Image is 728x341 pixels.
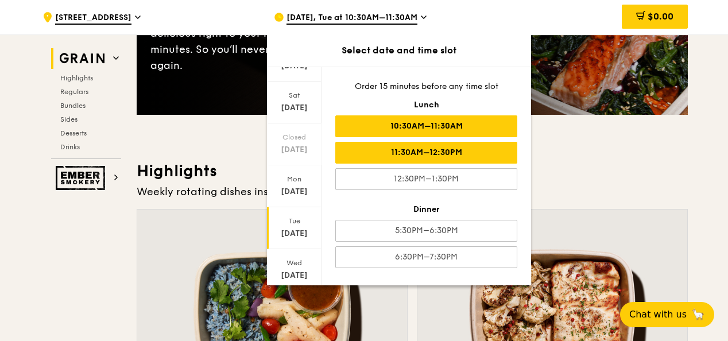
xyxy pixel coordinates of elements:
[269,102,320,114] div: [DATE]
[648,11,673,22] span: $0.00
[691,308,705,321] span: 🦙
[60,88,88,96] span: Regulars
[267,44,531,57] div: Select date and time slot
[137,184,688,200] div: Weekly rotating dishes inspired by flavours from around the world.
[269,144,320,156] div: [DATE]
[335,168,517,190] div: 12:30PM–1:30PM
[269,258,320,268] div: Wed
[55,12,131,25] span: [STREET_ADDRESS]
[269,91,320,100] div: Sat
[60,143,80,151] span: Drinks
[56,48,109,69] img: Grain web logo
[269,228,320,239] div: [DATE]
[60,102,86,110] span: Bundles
[137,161,688,181] h3: Highlights
[335,220,517,242] div: 5:30PM–6:30PM
[335,99,517,111] div: Lunch
[335,142,517,164] div: 11:30AM–12:30PM
[269,186,320,197] div: [DATE]
[60,74,93,82] span: Highlights
[286,12,417,25] span: [DATE], Tue at 10:30AM–11:30AM
[269,175,320,184] div: Mon
[335,204,517,215] div: Dinner
[269,133,320,142] div: Closed
[60,129,87,137] span: Desserts
[629,308,687,321] span: Chat with us
[335,81,517,92] div: Order 15 minutes before any time slot
[335,115,517,137] div: 10:30AM–11:30AM
[60,115,78,123] span: Sides
[56,166,109,190] img: Ember Smokery web logo
[269,270,320,281] div: [DATE]
[335,246,517,268] div: 6:30PM–7:30PM
[620,302,714,327] button: Chat with us🦙
[269,216,320,226] div: Tue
